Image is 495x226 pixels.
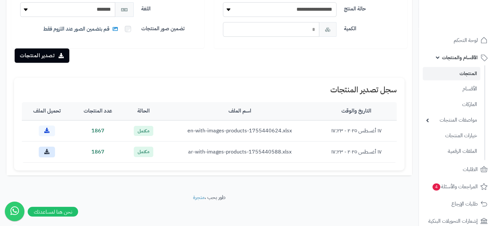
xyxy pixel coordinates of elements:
[423,179,491,194] a: المراجعات والأسئلة4
[125,26,131,32] input: قم بتضمين الصور عند اللزوم فقط
[463,165,478,174] span: الطلبات
[433,183,440,191] span: 4
[72,141,124,163] td: 1867
[423,33,491,48] a: لوحة التحكم
[428,217,478,226] span: إشعارات التحويلات البنكية
[124,102,163,120] th: الحالة
[423,67,480,80] a: المنتجات
[163,141,316,163] td: ar-with-images-products-1755440588.xlsx
[316,102,397,120] th: التاريخ والوقت
[451,5,489,19] img: logo-2.png
[15,48,69,63] button: تصدير المنتجات
[423,162,491,177] a: الطلبات
[316,120,397,141] td: ١٧ أغسطس ٢٠٢٥ - ١٧:٢٣
[423,113,480,127] a: مواصفات المنتجات
[316,141,397,163] td: ١٧ أغسطس ٢٠٢٥ - ١٧:٢٣
[139,22,200,33] label: تضمين صور المنتجات
[423,144,480,158] a: الملفات الرقمية
[451,199,478,208] span: طلبات الإرجاع
[134,126,153,136] span: مكتمل
[22,102,72,120] th: تحميل الملف
[22,86,397,94] h1: سجل تصدير المنتجات
[163,120,316,141] td: en-with-images-products-1755440624.xlsx
[163,102,316,120] th: اسم الملف
[193,193,205,201] a: متجرة
[423,196,491,212] a: طلبات الإرجاع
[432,182,478,191] span: المراجعات والأسئلة
[423,82,480,96] a: الأقسام
[442,53,478,62] span: الأقسام والمنتجات
[341,22,403,33] label: الكمية
[423,129,480,143] a: خيارات المنتجات
[423,98,480,112] a: الماركات
[454,36,478,45] span: لوحة التحكم
[341,2,403,13] label: حالة المنتج
[72,120,124,141] td: 1867
[72,102,124,120] th: عدد المنتجات
[134,147,153,157] span: مكتمل
[43,25,119,33] span: قم بتضمين الصور عند اللزوم فقط
[139,2,200,13] label: اللغة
